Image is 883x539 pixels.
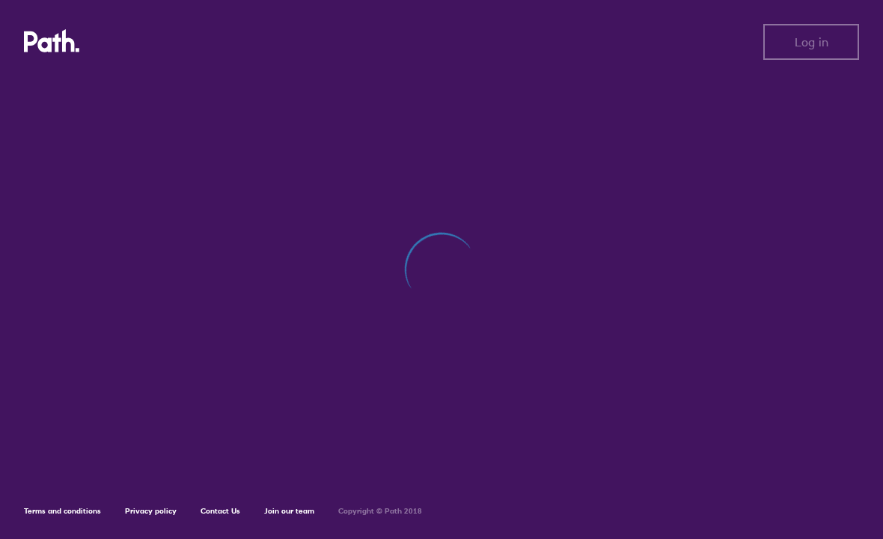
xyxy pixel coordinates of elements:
[795,35,828,49] span: Log in
[24,506,101,516] a: Terms and conditions
[264,506,314,516] a: Join our team
[338,507,422,516] h6: Copyright © Path 2018
[763,24,859,60] button: Log in
[125,506,177,516] a: Privacy policy
[201,506,240,516] a: Contact Us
